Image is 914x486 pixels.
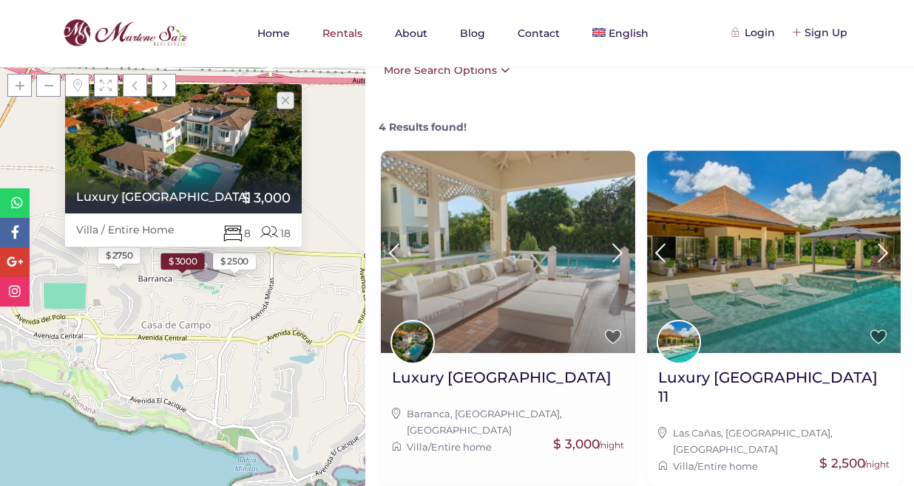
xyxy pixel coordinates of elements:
[375,108,907,135] div: 4 Results found!
[647,151,901,353] img: Luxury Villa Las Cañas 11
[59,16,191,51] img: logo
[407,424,512,436] a: [GEOGRAPHIC_DATA]
[381,151,634,353] img: property image
[223,222,251,242] span: 8
[658,458,890,474] div: /
[392,368,612,387] h2: Luxury [GEOGRAPHIC_DATA]
[65,213,185,247] div: Villa / Entire Home
[220,255,248,268] div: $ 2500
[793,24,847,41] div: Sign Up
[392,405,623,439] div: ,
[260,222,291,242] span: 18
[697,460,758,472] a: Entire home
[673,460,694,472] a: Villa
[609,27,649,40] span: English
[65,190,266,204] a: Luxury [GEOGRAPHIC_DATA]
[673,443,778,455] a: [GEOGRAPHIC_DATA]
[392,439,623,455] div: /
[392,368,612,398] a: Luxury [GEOGRAPHIC_DATA]
[407,441,428,453] a: Villa
[658,425,890,458] div: ,
[106,249,133,262] div: $ 2750
[734,24,775,41] div: Login
[407,408,560,420] a: Barranca, [GEOGRAPHIC_DATA]
[380,62,510,78] div: More Search Options
[658,368,890,406] h2: Luxury [GEOGRAPHIC_DATA] 11
[169,255,197,268] div: $ 3000
[431,441,492,453] a: Entire home
[673,427,830,439] a: Las Cañas, [GEOGRAPHIC_DATA]
[658,368,890,417] a: Luxury [GEOGRAPHIC_DATA] 11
